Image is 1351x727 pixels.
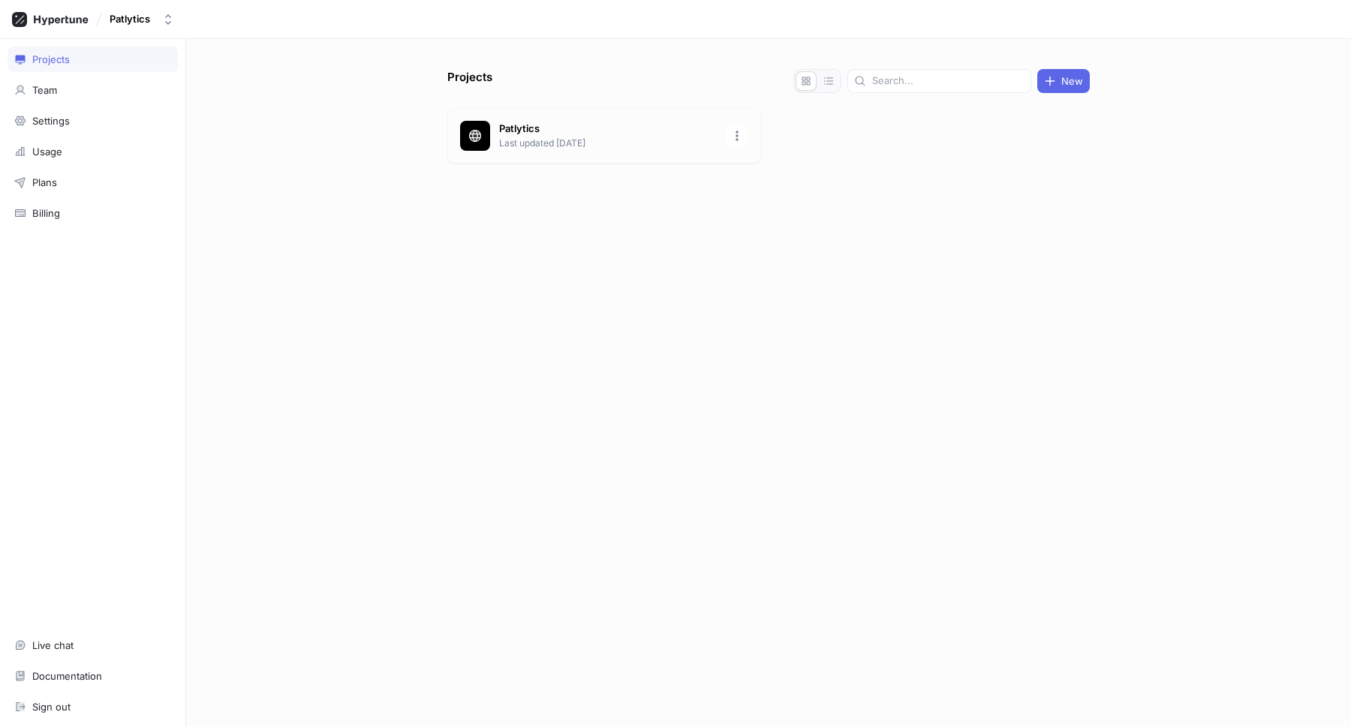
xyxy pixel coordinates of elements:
[32,115,70,127] div: Settings
[8,200,178,226] a: Billing
[1061,77,1083,86] span: New
[32,670,102,682] div: Documentation
[447,69,492,93] p: Projects
[32,207,60,219] div: Billing
[32,84,57,96] div: Team
[872,74,1025,89] input: Search...
[8,108,178,134] a: Settings
[8,139,178,164] a: Usage
[32,701,71,713] div: Sign out
[104,7,180,32] button: Patlytics
[110,13,150,26] div: Patlytics
[8,170,178,195] a: Plans
[32,146,62,158] div: Usage
[499,122,717,137] p: Patlytics
[32,176,57,188] div: Plans
[8,47,178,72] a: Projects
[499,137,717,150] p: Last updated [DATE]
[32,639,74,651] div: Live chat
[1037,69,1090,93] button: New
[8,663,178,689] a: Documentation
[8,77,178,103] a: Team
[32,53,70,65] div: Projects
